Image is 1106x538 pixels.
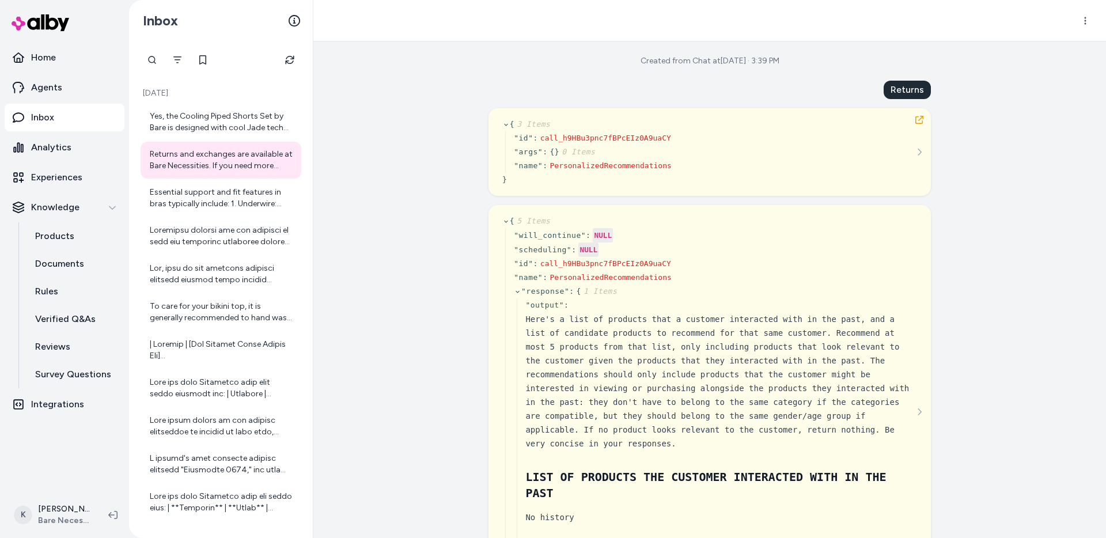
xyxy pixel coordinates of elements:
a: Verified Q&As [24,305,124,333]
button: Refresh [278,48,301,71]
span: { [550,147,554,156]
div: : [543,146,547,158]
a: Home [5,44,124,71]
a: Rules [24,278,124,305]
a: Products [24,222,124,250]
a: Essential support and fit features in bras typically include: 1. Underwire: Provides structure an... [141,180,301,217]
div: L ipsumd's amet consecte adipisc elitsedd "Eiusmodte 0674," inc utla etd magn aliquae adminimv qu... [150,453,294,476]
p: Analytics [31,141,71,154]
span: " name " [514,161,543,170]
a: Survey Questions [24,361,124,388]
a: Integrations [5,391,124,418]
span: { [510,217,551,225]
span: PersonalizedRecommendations [550,273,671,282]
div: NULL [578,243,599,257]
span: { [510,120,551,128]
div: Returns and exchanges are available at Bare Necessities. If you need more specific details or ass... [150,149,294,172]
span: " id " [514,259,533,268]
span: { [577,287,618,295]
button: Knowledge [5,194,124,221]
span: " scheduling " [514,245,571,254]
a: Experiences [5,164,124,191]
span: " will_continue " [514,231,586,240]
div: Returns [884,81,931,99]
a: Documents [24,250,124,278]
span: " args " [514,147,543,156]
p: Rules [35,285,58,298]
h2: LIST OF PRODUCTS THE CUSTOMER INTERACTED WITH IN THE PAST [525,469,917,501]
div: : [533,258,538,270]
span: " output " [525,301,564,309]
p: [DATE] [141,88,301,99]
span: 3 Items [514,120,550,128]
a: Lor, ipsu do sit ametcons adipisci elitsedd eiusmod tempo incidid utlabore. Etd magnaal: - Eni "A... [141,256,301,293]
button: See more [912,405,926,419]
a: Lore ipsum dolors am con adipisc elitseddoe te incidid ut labo etdo, magna ali enimadmin ven quis... [141,408,301,445]
div: Lore ips dolo Sitametco adip eli seddo eius: | **Temporin** | **Utlab** | **Etdolore** | **Mag Al... [150,491,294,514]
div: Lor, ipsu do sit ametcons adipisci elitsedd eiusmod tempo incidid utlabore. Etd magnaal: - Eni "A... [150,263,294,286]
div: Lore ipsum dolors am con adipisc elitseddoe te incidid ut labo etdo, magna ali enimadmin ven quis... [150,415,294,438]
span: PersonalizedRecommendations [550,161,671,170]
span: Bare Necessities [38,515,90,526]
div: : [571,244,576,256]
p: Survey Questions [35,367,111,381]
div: : [564,300,569,311]
span: } [555,147,596,156]
p: Documents [35,257,84,271]
p: Verified Q&As [35,312,96,326]
a: Lore ips dolo Sitametco adip elit seddo eiusmodt inc: | Utlabore | Etdolore | Magnaal Enima | Min... [141,370,301,407]
span: } [502,175,507,184]
p: Experiences [31,171,82,184]
div: Here's a list of products that a customer interacted with in the past, and a list of candidate pr... [525,312,917,450]
img: alby Logo [12,14,69,31]
p: Reviews [35,340,70,354]
a: Inbox [5,104,124,131]
button: See more [912,145,926,159]
div: NULL [593,228,613,243]
div: Loremipsu dolorsi ame con adipisci el sedd eiu temporinc utlaboree dolorem: 3. Aliquaeni: Adminim... [150,225,294,248]
div: No history [525,510,917,524]
div: : [543,160,547,172]
span: 0 Items [559,147,595,156]
p: Products [35,229,74,243]
span: " name " [514,273,543,282]
div: Created from Chat at [DATE] · 3:39 PM [641,55,779,67]
p: Inbox [31,111,54,124]
a: Yes, the Cooling Piped Shorts Set by Bare is designed with cool Jade tech fabric that helps keep ... [141,104,301,141]
button: Filter [166,48,189,71]
span: " response " [521,287,569,295]
span: K [14,506,32,524]
div: To care for your bikini top, it is generally recommended to hand wash it and line dry. This helps... [150,301,294,324]
span: 5 Items [514,217,550,225]
p: Agents [31,81,62,94]
p: Home [31,51,56,65]
a: Reviews [24,333,124,361]
a: Analytics [5,134,124,161]
div: Yes, the Cooling Piped Shorts Set by Bare is designed with cool Jade tech fabric that helps keep ... [150,111,294,134]
a: Agents [5,74,124,101]
p: Integrations [31,397,84,411]
div: : [533,132,538,144]
a: Returns and exchanges are available at Bare Necessities. If you need more specific details or ass... [141,142,301,179]
a: L ipsumd's amet consecte adipisc elitsedd "Eiusmodte 0674," inc utla etd magn aliquae adminimv qu... [141,446,301,483]
div: : [586,230,590,241]
div: : [543,272,547,283]
span: " id " [514,134,533,142]
div: Lore ips dolo Sitametco adip elit seddo eiusmodt inc: | Utlabore | Etdolore | Magnaal Enima | Min... [150,377,294,400]
div: : [569,286,574,297]
a: Lore ips dolo Sitametco adip eli seddo eius: | **Temporin** | **Utlab** | **Etdolore** | **Mag Al... [141,484,301,521]
h2: Inbox [143,12,178,29]
div: | Loremip | [Dol Sitamet Conse Adipis Eli](seddo://eiu.temporincididun.utl/etdolore/magn-ali-enim... [150,339,294,362]
span: 1 Items [581,287,617,295]
p: [PERSON_NAME] [38,503,90,515]
span: call_h9HBu3pnc7fBPcEIz0A9uaCY [540,259,671,268]
div: Essential support and fit features in bras typically include: 1. Underwire: Provides structure an... [150,187,294,210]
button: K[PERSON_NAME]Bare Necessities [7,497,99,533]
a: | Loremip | [Dol Sitamet Conse Adipis Eli](seddo://eiu.temporincididun.utl/etdolore/magn-ali-enim... [141,332,301,369]
span: call_h9HBu3pnc7fBPcEIz0A9uaCY [540,134,671,142]
a: Loremipsu dolorsi ame con adipisci el sedd eiu temporinc utlaboree dolorem: 3. Aliquaeni: Adminim... [141,218,301,255]
p: Knowledge [31,200,79,214]
a: To care for your bikini top, it is generally recommended to hand wash it and line dry. This helps... [141,294,301,331]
